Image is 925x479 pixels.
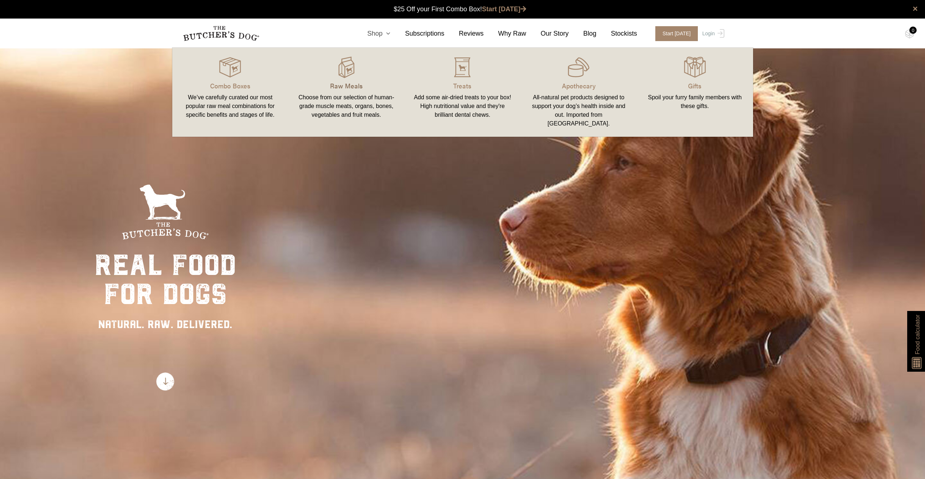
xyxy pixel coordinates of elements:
p: Raw Meals [297,81,396,91]
div: NATURAL. RAW. DELIVERED. [94,316,236,332]
a: Gifts Spoil your furry family members with these gifts. [637,55,753,129]
div: 0 [909,27,917,34]
p: Treats [413,81,512,91]
a: Subscriptions [390,29,444,39]
a: Shop [353,29,390,39]
a: Apothecary All-natural pet products designed to support your dog’s health inside and out. Importe... [520,55,637,129]
span: Food calculator [913,315,922,354]
a: Combo Boxes We’ve carefully curated our most popular raw meal combinations for specific benefits ... [172,55,289,129]
div: Spoil your furry family members with these gifts. [646,93,744,111]
div: We’ve carefully curated our most popular raw meal combinations for specific benefits and stages o... [181,93,280,119]
p: Apothecary [529,81,628,91]
div: All-natural pet products designed to support your dog’s health inside and out. Imported from [GEO... [529,93,628,128]
p: Gifts [646,81,744,91]
a: Login [700,26,724,41]
a: Raw Meals Choose from our selection of human-grade muscle meats, organs, bones, vegetables and fr... [288,55,405,129]
a: Start [DATE] [648,26,701,41]
a: Blog [569,29,596,39]
a: Reviews [445,29,484,39]
div: real food for dogs [94,251,236,309]
div: Choose from our selection of human-grade muscle meats, organs, bones, vegetables and fruit meals. [297,93,396,119]
p: Combo Boxes [181,81,280,91]
a: Why Raw [484,29,526,39]
img: TBD_Cart-Empty.png [905,29,914,39]
a: Our Story [526,29,569,39]
div: Add some air-dried treats to your box! High nutritional value and they're brilliant dental chews. [413,93,512,119]
a: Stockists [596,29,637,39]
a: Treats Add some air-dried treats to your box! High nutritional value and they're brilliant dental... [405,55,521,129]
a: Start [DATE] [482,5,526,13]
span: Start [DATE] [655,26,698,41]
a: close [913,4,918,13]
